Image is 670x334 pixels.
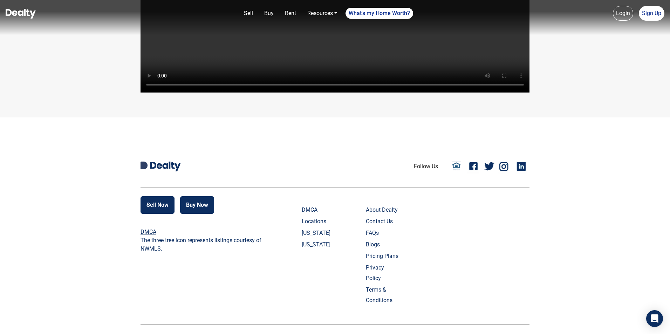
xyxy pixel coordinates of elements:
img: Dealty D [141,162,148,169]
a: Blogs [366,239,401,250]
a: FAQs [366,228,401,238]
a: Buy [261,6,276,20]
a: Linkedin [515,159,529,173]
a: Twitter [484,159,494,173]
img: Dealty - Buy, Sell & Rent Homes [6,9,36,19]
a: Terms & Conditions [366,285,401,306]
a: DMCA [302,205,336,215]
img: Dealty [150,162,180,171]
a: Login [613,6,633,21]
button: Buy Now [180,196,214,214]
a: [US_STATE] [302,228,336,238]
a: Sign Up [639,6,664,21]
a: Rent [282,6,299,20]
li: Follow Us [414,162,438,171]
a: Contact Us [366,216,401,227]
a: About Dealty [366,205,401,215]
a: Instagram [498,159,512,173]
p: The three tree icon represents listings courtesy of NWMLS. [141,236,265,253]
a: Email [449,161,463,172]
a: Sell [241,6,256,20]
a: DMCA [141,229,156,235]
a: Privacy Policy [366,263,401,284]
a: Facebook [467,159,481,173]
div: Open Intercom Messenger [646,310,663,327]
a: Pricing Plans [366,251,401,261]
a: Resources [305,6,340,20]
a: What's my Home Worth? [346,8,413,19]
a: [US_STATE] [302,239,336,250]
button: Sell Now [141,196,175,214]
a: Locations [302,216,336,227]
